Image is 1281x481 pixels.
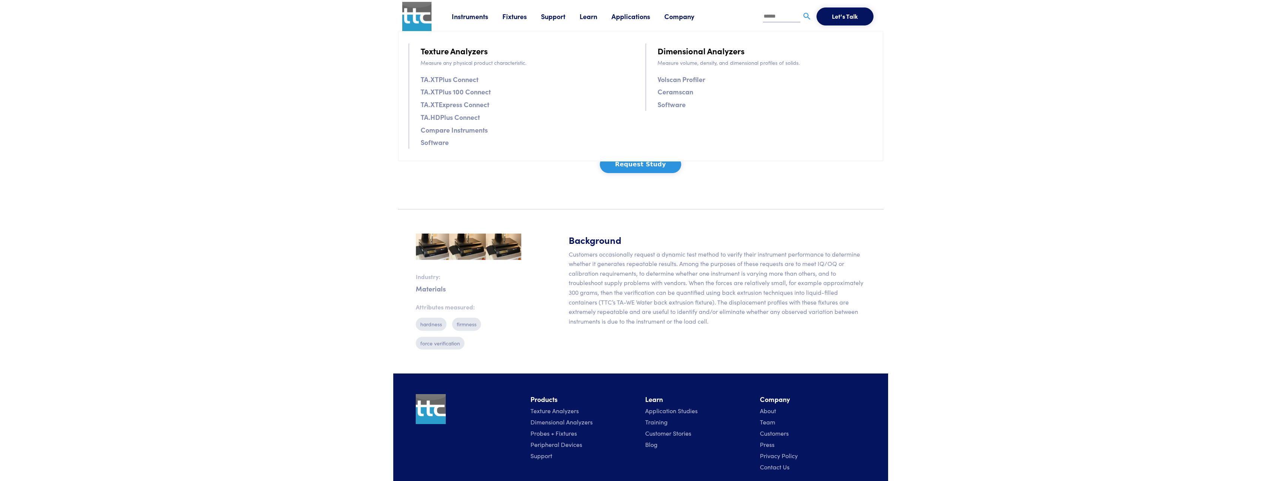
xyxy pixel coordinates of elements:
a: TA.XTExpress Connect [421,99,489,110]
li: Company [760,394,866,405]
p: Customers occasionally request a dynamic test method to verify their instrument performance to de... [569,249,866,326]
a: Compare Instruments [421,124,488,135]
p: Measure any physical product characteristic. [421,58,636,67]
a: Support [530,451,552,460]
a: Fixtures [502,12,541,21]
p: Materials [416,287,521,290]
a: Applications [611,12,664,21]
a: Customer Stories [645,429,691,437]
a: Texture Analyzers [421,44,488,57]
a: About [760,406,776,415]
a: Software [658,99,686,110]
li: Products [530,394,636,405]
img: ttc_logo_1x1_v1.0.png [402,2,431,31]
a: Dimensional Analyzers [530,418,593,426]
a: Texture Analyzers [530,406,579,415]
p: Attributes measured: [416,302,521,312]
a: Customers [760,429,789,437]
a: Privacy Policy [760,451,798,460]
img: ttc_logo_1x1_v1.0.png [416,394,446,424]
a: Dimensional Analyzers [658,44,745,57]
a: Training [645,418,668,426]
button: Let's Talk [817,7,873,25]
a: Support [541,12,580,21]
p: Industry: [416,272,521,282]
a: Volscan Profiler [658,74,705,85]
a: Learn [580,12,611,21]
li: Learn [645,394,751,405]
h5: Background [569,233,866,246]
a: Team [760,418,775,426]
a: Company [664,12,709,21]
a: Contact Us [760,463,790,471]
button: Request Study [600,156,682,173]
a: Application Studies [645,406,698,415]
p: firmness [452,318,481,330]
a: Ceramscan [658,86,693,97]
p: force verification [416,337,464,350]
a: Probes + Fixtures [530,429,577,437]
p: hardness [416,318,446,330]
a: Software [421,137,449,148]
a: Blog [645,440,658,448]
a: TA.XTPlus 100 Connect [421,86,491,97]
a: Peripheral Devices [530,440,582,448]
a: Press [760,440,775,448]
a: TA.XTPlus Connect [421,74,478,85]
a: TA.HDPlus Connect [421,112,480,122]
a: Instruments [452,12,502,21]
p: Measure volume, density, and dimensional profiles of solids. [658,58,873,67]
